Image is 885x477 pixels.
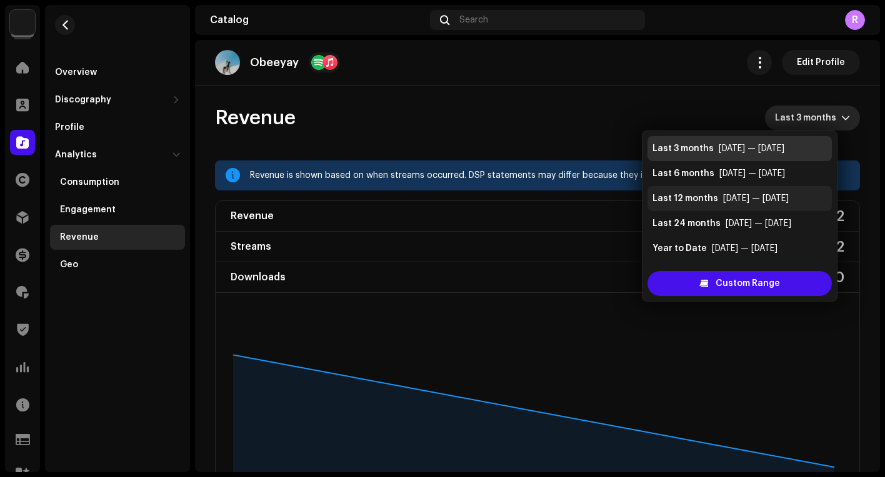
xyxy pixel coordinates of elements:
[775,106,841,130] span: Last 3 months
[647,161,832,186] li: Last 6 months
[50,87,185,112] re-m-nav-dropdown: Discography
[652,192,718,205] div: Last 12 months
[231,237,271,257] div: Streams
[60,177,119,187] div: Consumption
[50,170,185,195] re-m-nav-item: Consumption
[652,142,714,155] div: Last 3 months
[60,205,116,215] div: Engagement
[726,217,791,230] div: [DATE] — [DATE]
[647,261,832,286] li: Previous Calendar Year
[642,131,837,291] ul: Option List
[797,50,845,75] span: Edit Profile
[647,136,832,161] li: Last 3 months
[210,15,425,25] div: Catalog
[652,167,714,180] div: Last 6 months
[215,106,296,130] span: Revenue
[50,142,185,277] re-m-nav-dropdown: Analytics
[55,150,97,160] div: Analytics
[55,67,97,77] div: Overview
[719,142,784,155] div: [DATE] — [DATE]
[50,252,185,277] re-m-nav-item: Geo
[716,271,780,296] span: Custom Range
[50,225,185,250] re-m-nav-item: Revenue
[723,192,789,205] div: [DATE] — [DATE]
[250,56,299,69] p: Obeeyay
[215,50,240,75] img: 3146d059-1fde-45e7-9a8d-64341eb0ba13
[55,122,84,132] div: Profile
[231,206,274,226] div: Revenue
[647,236,832,261] li: Year to Date
[652,217,721,230] div: Last 24 months
[841,106,850,130] div: dropdown trigger
[647,186,832,211] li: Last 12 months
[50,60,185,85] re-m-nav-item: Overview
[50,197,185,222] re-m-nav-item: Engagement
[60,232,99,242] div: Revenue
[231,267,286,287] div: Downloads
[834,267,844,287] div: 0
[647,211,832,236] li: Last 24 months
[250,168,850,183] div: Revenue is shown based on when streams occurred. DSP statements may differ because they include s...
[459,15,488,25] span: Search
[55,95,111,105] div: Discography
[712,242,777,255] div: [DATE] — [DATE]
[719,167,785,180] div: [DATE] — [DATE]
[60,260,78,270] div: Geo
[10,10,35,35] img: 3bbf39a1-db84-449d-9033-3accef0a6bf6
[652,242,707,255] div: Year to Date
[782,50,860,75] button: Edit Profile
[50,115,185,140] re-m-nav-item: Profile
[845,10,865,30] div: R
